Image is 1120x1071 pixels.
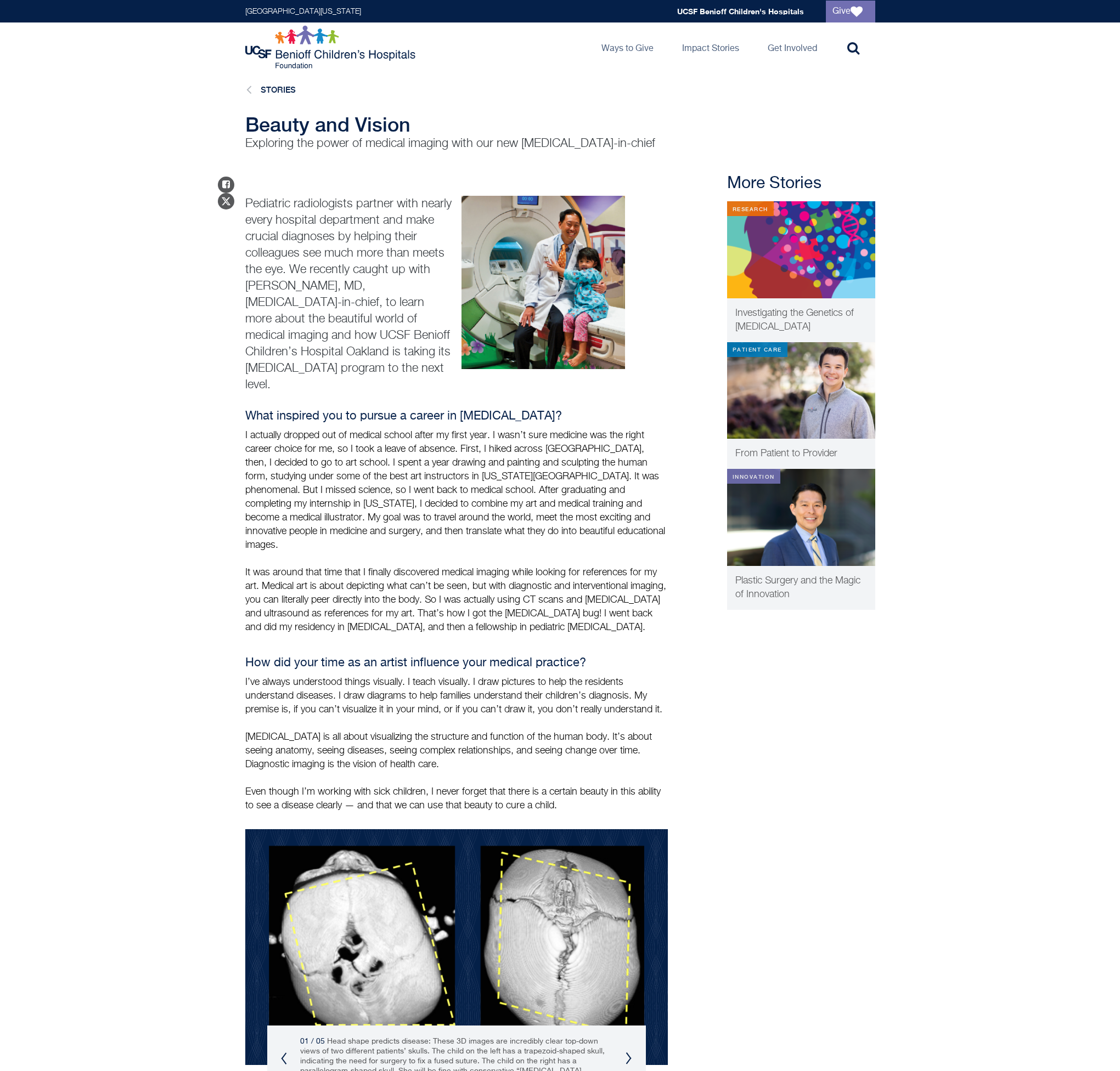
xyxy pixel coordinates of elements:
[826,1,875,22] a: Give
[245,656,668,670] h4: How did your time as an artist influence your medical practice?
[727,469,875,566] img: lin-thumb_0.png
[735,576,860,599] span: Plastic Surgery and the Magic of Innovation
[245,25,418,69] img: Logo for UCSF Benioff Children's Hospitals Foundation
[727,342,875,469] a: Patient Care From patient to provider From Patient to Provider
[245,8,361,15] a: [GEOGRAPHIC_DATA][US_STATE]
[735,449,837,458] span: From Patient to Provider
[261,85,296,94] a: Stories
[245,429,668,634] p: I actually dropped out of medical school after my first year. I wasn’t sure medicine was the righ...
[735,308,854,332] span: Investigating the Genetics of [MEDICAL_DATA]
[727,469,875,610] a: Innovation Plastic Surgery and the Magic of Innovation
[245,196,452,393] p: Pediatric radiologists partner with nearly every hospital department and make crucial diagnoses b...
[245,135,668,152] p: Exploring the power of medical imaging with our new [MEDICAL_DATA]-in-chief
[727,201,875,298] img: Connections Summer 2023 thumbnail
[727,342,875,439] img: From patient to provider
[677,7,804,16] a: UCSF Benioff Children's Hospitals
[245,829,668,1065] img: a heart xray
[245,113,410,136] span: Beauty and Vision
[245,676,668,813] p: I’ve always understood things visually. I teach visually. I draw pictures to help the residents u...
[245,410,668,423] h4: What inspired you to pursue a career in [MEDICAL_DATA]?
[673,22,748,72] a: Impact Stories
[727,174,875,194] h2: More Stories
[281,1052,288,1065] button: Previous
[759,22,826,72] a: Get Involved
[300,1038,325,1045] span: 01 / 05
[727,469,780,484] div: Innovation
[593,22,662,72] a: Ways to Give
[626,1052,632,1065] button: Next
[727,342,787,357] div: Patient Care
[727,201,774,216] div: Research
[727,201,875,342] a: Research Connections Summer 2023 thumbnail Investigating the Genetics of [MEDICAL_DATA]
[461,196,625,369] img: Dr. Sze and patient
